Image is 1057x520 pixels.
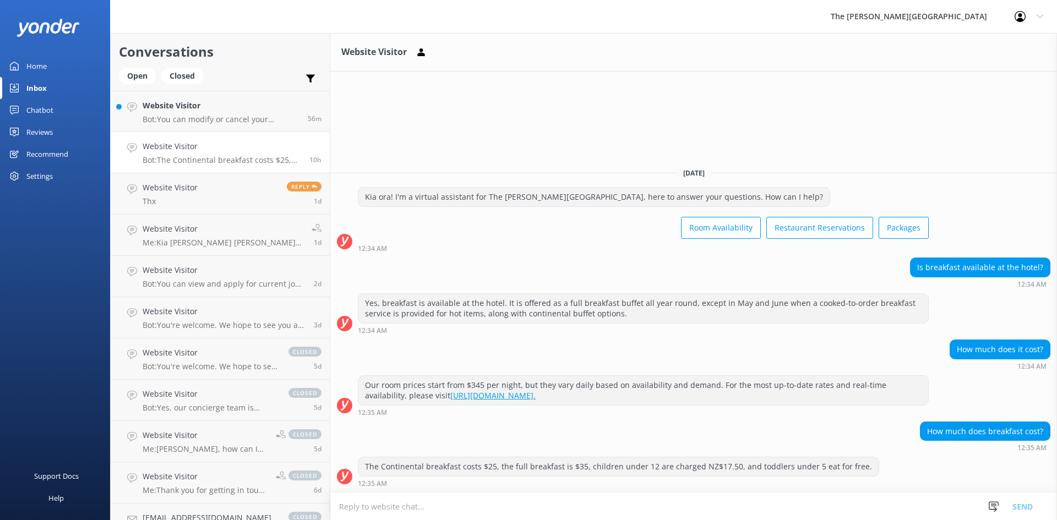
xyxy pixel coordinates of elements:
[143,279,306,289] p: Bot: You can view and apply for current job openings at The [PERSON_NAME][GEOGRAPHIC_DATA] by vis...
[143,444,268,454] p: Me: [PERSON_NAME], how can I assist you?
[143,388,277,400] h4: Website Visitor
[677,168,711,178] span: [DATE]
[143,403,277,413] p: Bot: Yes, our concierge team is happy to help plan your itinerary, including booking boat trips, ...
[111,132,330,173] a: Website VisitorBot:The Continental breakfast costs $25, the full breakfast is $35, children under...
[111,338,330,380] a: Website VisitorBot:You're welcome. We hope to see you at The [PERSON_NAME][GEOGRAPHIC_DATA] soon!...
[143,485,268,495] p: Me: Thank you for getting in touch with us, would you like to inquire about The Ultimate Heli-Ski...
[111,215,330,256] a: Website VisitorMe:Kia [PERSON_NAME] [PERSON_NAME], thank you for below request, however we do hav...
[358,326,929,334] div: Sep 22 2025 12:34am (UTC +12:00) Pacific/Auckland
[314,320,322,330] span: Sep 19 2025 01:36am (UTC +12:00) Pacific/Auckland
[34,465,79,487] div: Support Docs
[358,294,928,323] div: Yes, breakfast is available at the hotel. It is offered as a full breakfast buffet all year round...
[143,305,306,318] h4: Website Visitor
[766,217,873,239] button: Restaurant Reservations
[26,99,53,121] div: Chatbot
[681,217,761,239] button: Room Availability
[314,403,322,412] span: Sep 17 2025 04:55am (UTC +12:00) Pacific/Auckland
[26,165,53,187] div: Settings
[143,429,268,441] h4: Website Visitor
[143,155,301,165] p: Bot: The Continental breakfast costs $25, the full breakfast is $35, children under 12 are charge...
[17,19,80,37] img: yonder-white-logo.png
[950,340,1050,359] div: How much does it cost?
[308,114,322,123] span: Sep 22 2025 09:41am (UTC +12:00) Pacific/Auckland
[358,188,830,206] div: Kia ora! I'm a virtual assistant for The [PERSON_NAME][GEOGRAPHIC_DATA], here to answer your ques...
[1017,445,1047,451] strong: 12:35 AM
[111,256,330,297] a: Website VisitorBot:You can view and apply for current job openings at The [PERSON_NAME][GEOGRAPHI...
[358,479,879,487] div: Sep 22 2025 12:35am (UTC +12:00) Pacific/Auckland
[879,217,929,239] button: Packages
[111,462,330,503] a: Website VisitorMe:Thank you for getting in touch with us, would you like to inquire about The Ult...
[143,470,268,483] h4: Website Visitor
[314,362,322,371] span: Sep 17 2025 05:13am (UTC +12:00) Pacific/Auckland
[111,91,330,132] a: Website VisitorBot:You can modify or cancel your reservation by contacting our Reservations team ...
[143,362,277,371] p: Bot: You're welcome. We hope to see you at The [PERSON_NAME][GEOGRAPHIC_DATA] soon!
[143,347,277,359] h4: Website Visitor
[358,245,387,252] strong: 12:34 AM
[119,69,161,81] a: Open
[161,69,209,81] a: Closed
[911,258,1050,277] div: Is breakfast available at the hotel?
[26,55,47,77] div: Home
[314,485,322,495] span: Sep 16 2025 04:37am (UTC +12:00) Pacific/Auckland
[26,77,47,99] div: Inbox
[288,388,322,398] span: closed
[143,196,198,206] p: Thx
[910,280,1050,288] div: Sep 22 2025 12:34am (UTC +12:00) Pacific/Auckland
[314,196,322,206] span: Sep 20 2025 05:19pm (UTC +12:00) Pacific/Auckland
[358,244,929,252] div: Sep 22 2025 12:34am (UTC +12:00) Pacific/Auckland
[341,45,407,59] h3: Website Visitor
[1017,363,1047,370] strong: 12:34 AM
[920,444,1050,451] div: Sep 22 2025 12:35am (UTC +12:00) Pacific/Auckland
[288,470,322,480] span: closed
[314,238,322,247] span: Sep 20 2025 01:00pm (UTC +12:00) Pacific/Auckland
[143,140,301,152] h4: Website Visitor
[26,121,53,143] div: Reviews
[161,68,203,84] div: Closed
[288,347,322,357] span: closed
[1017,281,1047,288] strong: 12:34 AM
[358,327,387,334] strong: 12:34 AM
[111,380,330,421] a: Website VisitorBot:Yes, our concierge team is happy to help plan your itinerary, including bookin...
[314,279,322,288] span: Sep 20 2025 12:58am (UTC +12:00) Pacific/Auckland
[143,264,306,276] h4: Website Visitor
[358,376,928,405] div: Our room prices start from $345 per night, but they vary daily based on availability and demand. ...
[143,100,299,112] h4: Website Visitor
[111,297,330,338] a: Website VisitorBot:You're welcome. We hope to see you at The [PERSON_NAME][GEOGRAPHIC_DATA] soon!3d
[287,182,322,191] span: Reply
[358,480,387,487] strong: 12:35 AM
[111,173,330,215] a: Website VisitorThxReply1d
[119,68,156,84] div: Open
[288,429,322,439] span: closed
[119,41,322,62] h2: Conversations
[143,238,303,248] p: Me: Kia [PERSON_NAME] [PERSON_NAME], thank you for below request, however we do have complimentar...
[143,223,303,235] h4: Website Visitor
[358,408,929,416] div: Sep 22 2025 12:35am (UTC +12:00) Pacific/Auckland
[26,143,68,165] div: Recommend
[450,390,536,401] a: [URL][DOMAIN_NAME].
[950,362,1050,370] div: Sep 22 2025 12:34am (UTC +12:00) Pacific/Auckland
[920,422,1050,441] div: How much does breakfast cost?
[143,320,306,330] p: Bot: You're welcome. We hope to see you at The [PERSON_NAME][GEOGRAPHIC_DATA] soon!
[111,421,330,462] a: Website VisitorMe:[PERSON_NAME], how can I assist you?closed5d
[143,182,198,194] h4: Website Visitor
[358,457,879,476] div: The Continental breakfast costs $25, the full breakfast is $35, children under 12 are charged NZ$...
[314,444,322,453] span: Sep 16 2025 10:37pm (UTC +12:00) Pacific/Auckland
[48,487,64,509] div: Help
[309,155,322,165] span: Sep 22 2025 12:35am (UTC +12:00) Pacific/Auckland
[143,114,299,124] p: Bot: You can modify or cancel your reservation by contacting our Reservations team at [EMAIL_ADDR...
[358,409,387,416] strong: 12:35 AM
